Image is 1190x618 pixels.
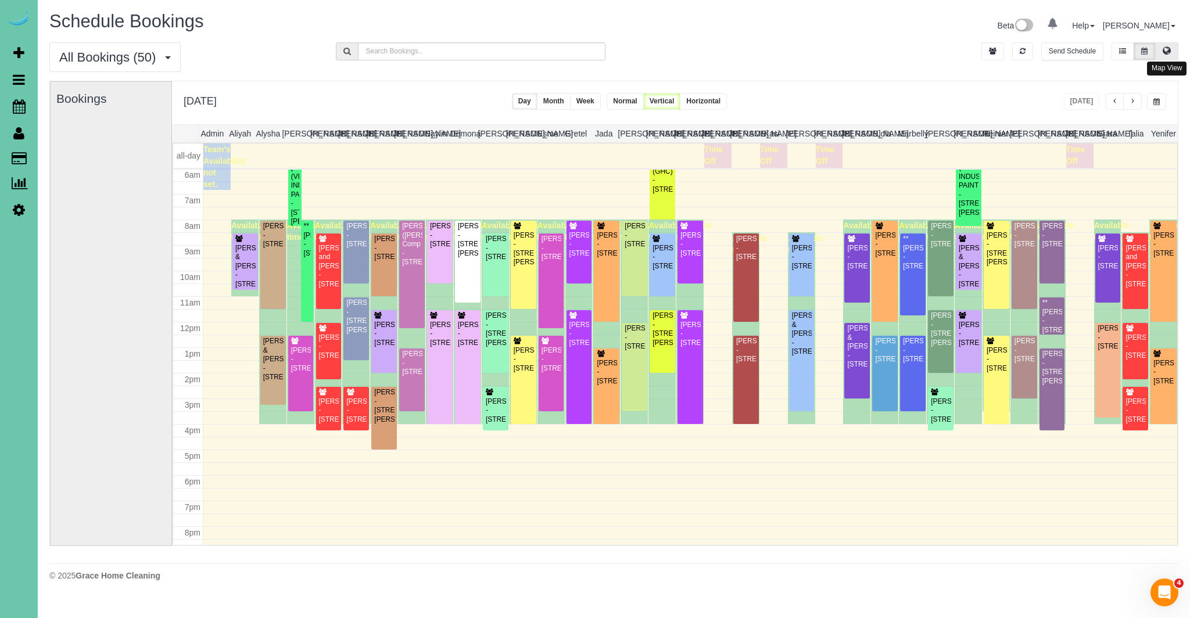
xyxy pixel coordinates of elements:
div: [PERSON_NAME] - [STREET_ADDRESS] [263,222,284,249]
th: [PERSON_NAME] [506,125,534,142]
span: Available time [259,221,295,242]
th: [PERSON_NAME] [338,125,366,142]
button: Horizontal [680,93,727,110]
input: Search Bookings.. [358,42,605,60]
span: Available time [426,221,461,242]
th: [PERSON_NAME] [813,125,841,142]
span: Available time [593,221,628,242]
th: [PERSON_NAME] [702,125,730,142]
span: 5pm [185,451,200,461]
div: [PERSON_NAME] - [STREET_ADDRESS] [346,222,367,249]
div: [PERSON_NAME] - [STREET_ADDRESS] [874,231,895,258]
button: Week [570,93,601,110]
th: Demona [450,125,478,142]
th: Siara [1094,125,1121,142]
span: Available time [927,221,962,242]
div: [PERSON_NAME] - [STREET_ADDRESS] [1098,324,1119,351]
span: 7am [185,196,200,205]
div: **[PERSON_NAME] - [STREET_ADDRESS] [303,222,311,258]
span: Available time [537,221,573,242]
div: © 2025 [49,570,1178,581]
button: Vertical [643,93,681,110]
span: Available time [370,221,406,242]
span: Available time [482,221,517,242]
th: [PERSON_NAME] [786,125,813,142]
div: [PERSON_NAME] - [STREET_ADDRESS] [457,321,478,347]
div: [PERSON_NAME] - [STREET_ADDRESS] [958,321,979,347]
span: Available time [510,221,545,242]
span: Available time [621,221,656,242]
div: [PERSON_NAME] - [STREET_ADDRESS] [1125,397,1146,424]
span: Available time [899,221,934,242]
span: 4pm [185,426,200,435]
div: [PERSON_NAME] - [STREET_ADDRESS] [930,397,951,424]
th: Aliyah [226,125,254,142]
div: [PERSON_NAME] - [STREET_ADDRESS] [291,346,311,373]
div: [PERSON_NAME] - [STREET_ADDRESS] [791,244,812,271]
button: [DATE] [1064,93,1100,110]
div: [PERSON_NAME] - [STREET_ADDRESS] [930,222,951,249]
iframe: Intercom live chat [1150,579,1178,606]
div: [PERSON_NAME] - [STREET_ADDRESS] [402,350,422,376]
div: [PERSON_NAME] - [STREET_ADDRESS][PERSON_NAME] [652,311,673,347]
span: Schedule Bookings [49,11,203,31]
div: [PERSON_NAME] - [STREET_ADDRESS][PERSON_NAME] [374,388,395,424]
th: [PERSON_NAME] [282,125,310,142]
a: Beta [998,21,1034,30]
span: 4 [1174,579,1184,588]
span: Available time [565,221,601,242]
th: [PERSON_NAME] [478,125,506,142]
div: [PERSON_NAME] - [STREET_ADDRESS] [569,321,590,347]
th: Yenifer [1149,125,1177,142]
div: [PERSON_NAME] & [PERSON_NAME] - [STREET_ADDRESS] [235,244,256,289]
th: [PERSON_NAME] [1038,125,1066,142]
span: 8am [185,221,200,231]
th: [PERSON_NAME] [646,125,674,142]
div: [PERSON_NAME] - [STREET_ADDRESS] [596,231,617,258]
div: [PERSON_NAME] - [STREET_ADDRESS] [847,244,868,271]
div: [PERSON_NAME] - [STREET_ADDRESS][PERSON_NAME] [513,231,534,267]
div: [PERSON_NAME] - [STREET_ADDRESS] [624,222,645,249]
button: Month [537,93,571,110]
div: [PERSON_NAME] - [STREET_ADDRESS] [902,337,923,364]
span: Time Off [1066,145,1085,166]
div: [PERSON_NAME] - [STREET_ADDRESS] [429,222,450,249]
span: Available time [1149,221,1185,242]
span: Available time [871,221,906,242]
span: Available time [732,233,768,254]
div: [PERSON_NAME] - [STREET_ADDRESS] [569,231,590,258]
div: [PERSON_NAME] - [STREET_ADDRESS] [541,346,562,373]
span: Available time [955,221,990,242]
div: [PERSON_NAME] - [STREET_ADDRESS][PERSON_NAME] [346,299,367,335]
div: [PERSON_NAME] & [PERSON_NAME] - [STREET_ADDRESS] [958,244,979,289]
img: New interface [1014,19,1033,34]
span: Available time [287,221,322,242]
span: Available time [843,221,879,242]
div: [PERSON_NAME] - [STREET_ADDRESS] [1153,359,1174,386]
span: Available time [454,221,489,242]
span: Available time [398,221,433,242]
span: 11am [180,298,200,307]
div: [PERSON_NAME] - [STREET_ADDRESS] [1153,231,1174,258]
th: Alysha [254,125,282,142]
span: Available time [342,221,378,242]
div: [PERSON_NAME] and [PERSON_NAME] - [STREET_ADDRESS] [318,244,339,289]
button: All Bookings (50) [49,42,181,72]
th: Kasi [758,125,786,142]
span: 9am [185,247,200,256]
div: [PERSON_NAME] - [STREET_ADDRESS][PERSON_NAME] [457,222,478,258]
button: Normal [607,93,643,110]
div: [PERSON_NAME] - [STREET_ADDRESS][PERSON_NAME] [986,231,1007,267]
a: Help [1072,21,1095,30]
div: [PERSON_NAME] & [PERSON_NAME] - [STREET_ADDRESS] [847,324,868,369]
img: Automaid Logo [7,12,30,28]
th: [PERSON_NAME] [842,125,870,142]
div: [PERSON_NAME] - [STREET_ADDRESS] [1014,222,1035,249]
span: Available time [1010,221,1046,242]
th: [PERSON_NAME] [618,125,646,142]
div: [PERSON_NAME] - [STREET_ADDRESS] [874,337,895,364]
button: Day [512,93,537,110]
span: 2pm [185,375,200,384]
span: Available time [231,221,267,242]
